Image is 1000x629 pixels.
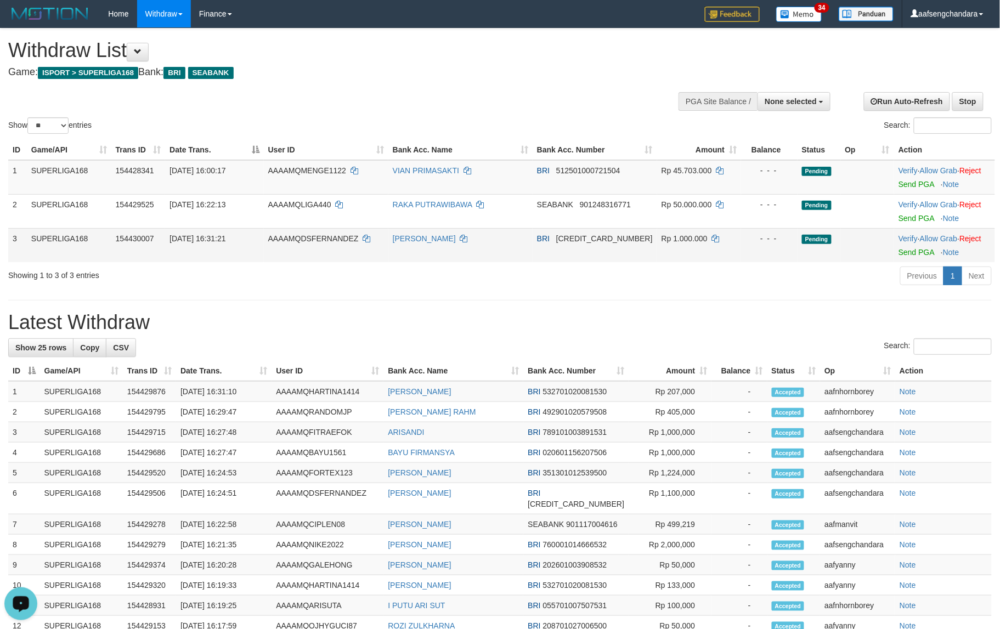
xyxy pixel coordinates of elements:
td: SUPERLIGA168 [40,381,123,402]
td: SUPERLIGA168 [40,463,123,483]
td: SUPERLIGA168 [27,160,111,195]
td: 5 [8,463,40,483]
th: Bank Acc. Name: activate to sort column ascending [388,140,533,160]
td: [DATE] 16:21:35 [176,535,272,555]
td: SUPERLIGA168 [40,575,123,596]
span: AAAAMQMENGE1122 [268,166,346,175]
td: Rp 100,000 [629,596,711,616]
span: · [920,200,959,209]
td: [DATE] 16:31:10 [176,381,272,402]
span: BRI [528,540,540,549]
td: SUPERLIGA168 [40,596,123,616]
a: Reject [959,234,981,243]
td: 154429278 [123,514,176,535]
span: Copy 789101003891531 to clipboard [543,428,607,437]
span: Copy 532701020081530 to clipboard [543,387,607,396]
div: - - - [745,233,793,244]
td: [DATE] 16:27:47 [176,443,272,463]
td: AAAAMQFITRAEFOK [272,422,383,443]
span: [DATE] 16:31:21 [170,234,225,243]
span: BRI [537,234,550,243]
span: Copy 760001014666532 to clipboard [543,540,607,549]
a: Note [900,560,916,569]
span: Accepted [772,449,805,458]
span: · [920,166,959,175]
span: Accepted [772,561,805,570]
a: Note [943,214,959,223]
a: BAYU FIRMANSYA [388,448,455,457]
button: None selected [758,92,830,111]
a: Allow Grab [920,200,957,209]
a: Send PGA [899,248,934,257]
td: - [711,596,767,616]
a: Send PGA [899,180,934,189]
span: BRI [163,67,185,79]
td: SUPERLIGA168 [40,483,123,514]
td: AAAAMQHARTINA1414 [272,575,383,596]
td: SUPERLIGA168 [27,194,111,228]
span: BRI [528,387,540,396]
td: Rp 1,100,000 [629,483,711,514]
div: PGA Site Balance / [679,92,758,111]
span: Copy 512501000721504 to clipboard [556,166,620,175]
td: Rp 1,000,000 [629,443,711,463]
td: 154429374 [123,555,176,575]
td: [DATE] 16:19:25 [176,596,272,616]
span: 154429525 [116,200,154,209]
h4: Game: Bank: [8,67,656,78]
span: Copy 202601003908532 to clipboard [543,560,607,569]
th: Action [894,140,995,160]
td: SUPERLIGA168 [40,402,123,422]
td: Rp 50,000 [629,555,711,575]
td: aafnhornborey [820,381,895,402]
span: BRI [537,166,550,175]
td: - [711,402,767,422]
span: BRI [528,448,540,457]
td: AAAAMQRANDOMJP [272,402,383,422]
td: 154428931 [123,596,176,616]
td: · · [894,228,995,262]
span: BRI [528,581,540,590]
img: panduan.png [839,7,894,21]
h1: Latest Withdraw [8,311,992,333]
span: Accepted [772,520,805,530]
a: Previous [900,267,944,285]
span: Copy 492901020579508 to clipboard [543,407,607,416]
td: - [711,443,767,463]
td: - [711,514,767,535]
div: - - - [745,199,793,210]
th: Balance: activate to sort column ascending [711,361,767,381]
a: Verify [899,234,918,243]
span: Accepted [772,602,805,611]
a: Note [900,601,916,610]
td: 154429520 [123,463,176,483]
th: Bank Acc. Name: activate to sort column ascending [383,361,523,381]
th: Balance [741,140,798,160]
td: aafmanvit [820,514,895,535]
button: Open LiveChat chat widget [4,4,37,37]
span: AAAAMQDSFERNANDEZ [268,234,359,243]
td: [DATE] 16:29:47 [176,402,272,422]
td: Rp 1,000,000 [629,422,711,443]
td: 154429279 [123,535,176,555]
span: Copy 020601156207506 to clipboard [543,448,607,457]
td: AAAAMQARISUTA [272,596,383,616]
td: - [711,483,767,514]
input: Search: [914,117,992,134]
a: [PERSON_NAME] RAHM [388,407,476,416]
span: Copy 570401012077533 to clipboard [528,500,624,508]
span: Rp 50.000.000 [662,200,712,209]
td: [DATE] 16:24:53 [176,463,272,483]
span: Pending [802,201,832,210]
div: Showing 1 to 3 of 3 entries [8,265,409,281]
a: Verify [899,200,918,209]
a: [PERSON_NAME] [388,468,451,477]
td: 3 [8,422,40,443]
td: AAAAMQBAYU1561 [272,443,383,463]
td: 9 [8,555,40,575]
span: Accepted [772,581,805,591]
a: RAKA PUTRAWIBAWA [393,200,472,209]
td: SUPERLIGA168 [40,555,123,575]
a: Note [900,520,916,529]
td: aafyanny [820,555,895,575]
